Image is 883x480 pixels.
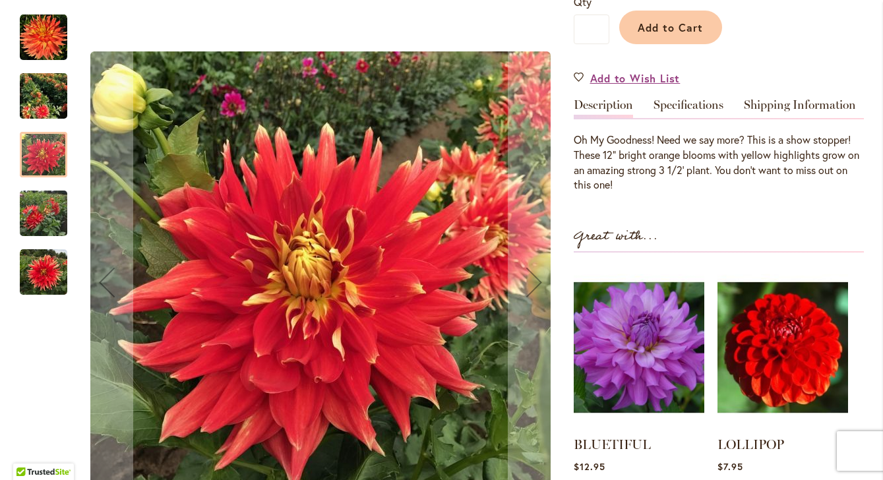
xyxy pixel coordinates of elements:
[717,436,784,452] a: LOLLIPOP
[20,1,80,60] div: Omg
[744,99,856,118] a: Shipping Information
[20,13,67,61] img: Omg
[20,119,80,177] div: Omg
[590,71,681,86] span: Add to Wish List
[717,266,848,429] img: LOLLIPOP
[574,225,658,247] strong: Great with...
[717,460,743,473] span: $7.95
[574,133,864,193] div: Oh My Goodness! Need we say more? This is a show stopper! These 12” bright orange blooms with yel...
[574,460,605,473] span: $12.95
[654,99,723,118] a: Specifications
[574,71,681,86] a: Add to Wish List
[638,20,703,34] span: Add to Cart
[20,182,67,245] img: Omg
[20,60,80,119] div: Omg
[20,177,80,236] div: Omg
[20,69,67,123] img: Omg
[619,11,722,44] button: Add to Cart
[10,433,47,470] iframe: Launch Accessibility Center
[574,99,864,193] div: Detailed Product Info
[574,436,651,452] a: BLUETIFUL
[574,99,633,118] a: Description
[574,266,704,429] img: BLUETIFUL
[20,248,67,295] img: Omg
[20,236,67,295] div: Omg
